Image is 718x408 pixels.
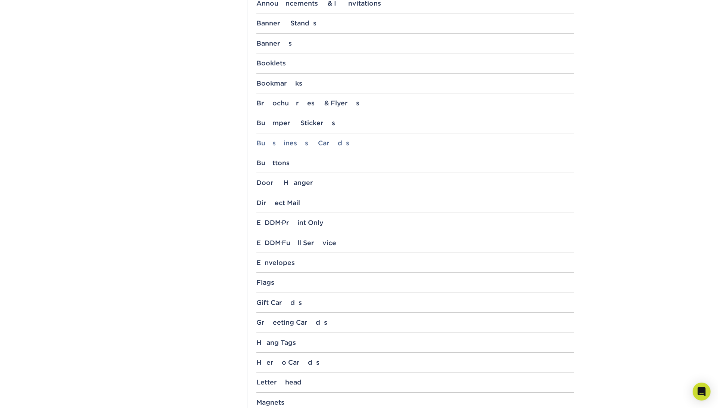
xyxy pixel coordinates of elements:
div: Door Hanger [256,179,574,186]
div: Banner Stands [256,19,574,27]
div: Magnets [256,399,574,406]
div: Brochures & Flyers [256,99,574,107]
div: Envelopes [256,259,574,266]
small: ® [281,221,282,225]
div: Hang Tags [256,339,574,346]
div: Business Cards [256,139,574,147]
div: Bumper Stickers [256,119,574,127]
div: Banners [256,40,574,47]
div: Booklets [256,59,574,67]
iframe: Google Customer Reviews [2,385,63,405]
small: ® [281,241,282,244]
div: Greeting Cards [256,319,574,326]
div: Flags [256,279,574,286]
div: Direct Mail [256,199,574,207]
div: Bookmarks [256,80,574,87]
div: Open Intercom Messenger [693,383,711,401]
div: Buttons [256,159,574,167]
div: EDDM Full Service [256,239,574,247]
div: Gift Cards [256,299,574,306]
div: Hero Cards [256,359,574,366]
div: Letterhead [256,378,574,386]
div: EDDM Print Only [256,219,574,226]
